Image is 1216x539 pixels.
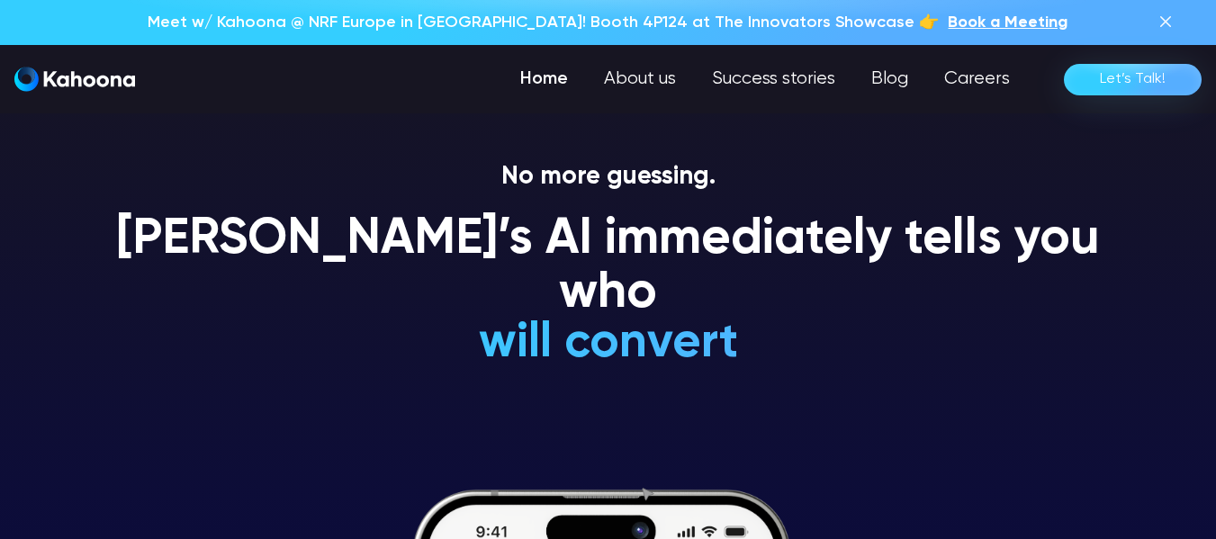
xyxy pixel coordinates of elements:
[586,61,694,97] a: About us
[1100,65,1166,94] div: Let’s Talk!
[502,61,586,97] a: Home
[95,162,1121,193] p: No more guessing.
[14,67,135,93] a: home
[948,11,1067,34] a: Book a Meeting
[95,213,1121,320] h1: [PERSON_NAME]’s AI immediately tells you who
[343,317,873,370] h1: will convert
[1064,64,1202,95] a: Let’s Talk!
[948,14,1067,31] span: Book a Meeting
[694,61,853,97] a: Success stories
[853,61,926,97] a: Blog
[14,67,135,92] img: Kahoona logo white
[148,11,939,34] p: Meet w/ Kahoona @ NRF Europe in [GEOGRAPHIC_DATA]! Booth 4P124 at The Innovators Showcase 👉
[926,61,1028,97] a: Careers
